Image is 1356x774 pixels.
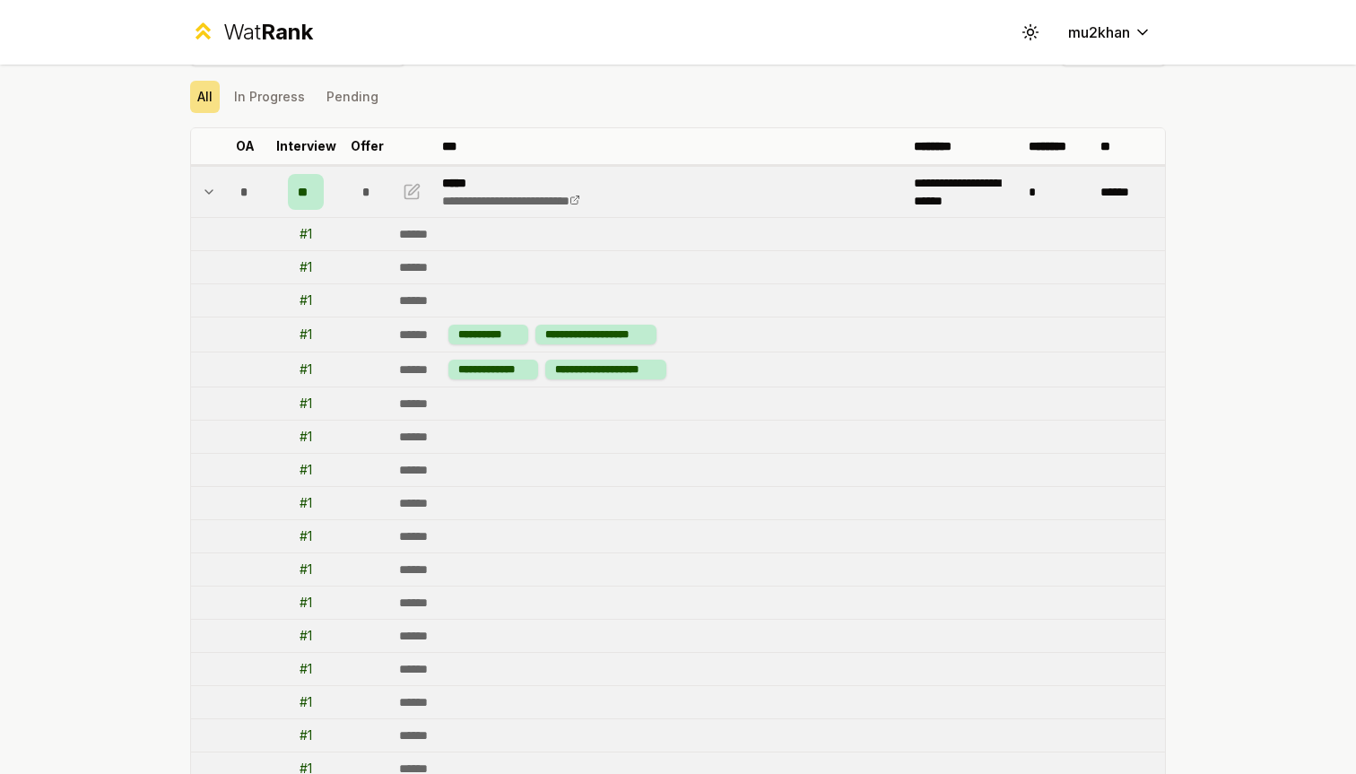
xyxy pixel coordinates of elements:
div: # 1 [300,326,312,344]
div: # 1 [300,291,312,309]
div: # 1 [300,428,312,446]
button: In Progress [227,81,312,113]
a: WatRank [190,18,313,47]
div: # 1 [300,693,312,711]
div: # 1 [300,594,312,612]
button: Pending [319,81,386,113]
div: # 1 [300,494,312,512]
p: OA [236,137,255,155]
div: # 1 [300,395,312,413]
span: Rank [261,19,313,45]
div: # 1 [300,461,312,479]
div: # 1 [300,726,312,744]
div: # 1 [300,561,312,578]
div: # 1 [300,627,312,645]
p: Offer [351,137,384,155]
div: # 1 [300,660,312,678]
div: # 1 [300,527,312,545]
div: # 1 [300,225,312,243]
button: All [190,81,220,113]
button: mu2khan [1054,16,1166,48]
span: mu2khan [1068,22,1130,43]
div: Wat [223,18,313,47]
p: Interview [276,137,336,155]
div: # 1 [300,258,312,276]
div: # 1 [300,361,312,378]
